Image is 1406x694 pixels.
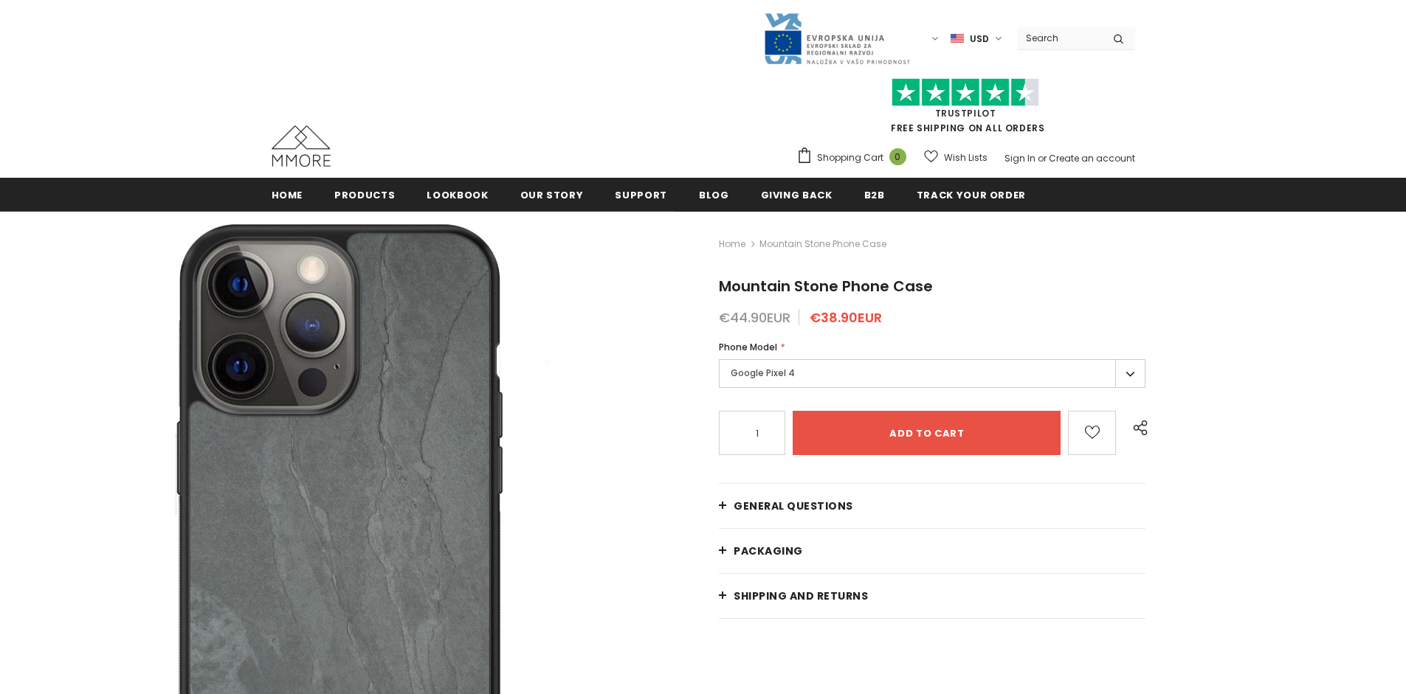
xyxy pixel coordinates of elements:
[719,529,1145,573] a: PACKAGING
[699,178,729,211] a: Blog
[763,32,911,44] a: Javni Razpis
[759,235,886,253] span: Mountain Stone Phone Case
[970,32,989,46] span: USD
[734,544,803,558] span: PACKAGING
[817,150,883,165] span: Shopping Cart
[935,107,996,119] a: Trustpilot
[334,178,395,211] a: Products
[793,411,1061,455] input: Add to cart
[1038,152,1047,164] span: or
[917,188,1026,202] span: Track your order
[719,574,1145,618] a: Shipping and returns
[810,308,882,327] span: €38.90EUR
[864,188,885,202] span: B2B
[719,341,777,353] span: Phone Model
[719,276,933,296] span: Mountain Stone Phone Case
[719,359,1145,388] label: Google Pixel 4
[892,78,1039,107] img: Trust Pilot Stars
[864,178,885,211] a: B2B
[763,12,911,66] img: Javni Razpis
[1017,27,1102,49] input: Search Site
[719,308,790,327] span: €44.90EUR
[520,178,584,211] a: Our Story
[761,178,833,211] a: Giving back
[272,125,331,167] img: MMORE Cases
[889,148,906,165] span: 0
[796,85,1135,134] span: FREE SHIPPING ON ALL ORDERS
[1004,152,1035,164] a: Sign In
[272,188,303,202] span: Home
[615,178,667,211] a: support
[699,188,729,202] span: Blog
[951,32,964,45] img: USD
[944,150,988,165] span: Wish Lists
[796,147,914,169] a: Shopping Cart 0
[734,589,868,603] span: Shipping and returns
[719,484,1145,528] a: General Questions
[1049,152,1135,164] a: Create an account
[924,145,988,170] a: Wish Lists
[334,188,395,202] span: Products
[427,188,488,202] span: Lookbook
[427,178,488,211] a: Lookbook
[734,499,853,513] span: General Questions
[917,178,1026,211] a: Track your order
[719,235,745,253] a: Home
[615,188,667,202] span: support
[272,178,303,211] a: Home
[520,188,584,202] span: Our Story
[761,188,833,202] span: Giving back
